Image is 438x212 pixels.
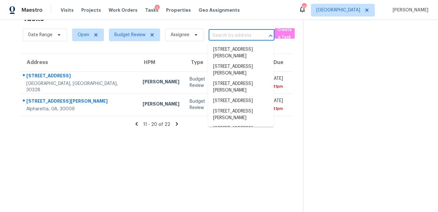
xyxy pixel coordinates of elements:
span: Maestro [22,7,43,13]
span: [PERSON_NAME] [390,7,428,13]
span: Work Orders [109,7,138,13]
span: [GEOGRAPHIC_DATA] [316,7,360,13]
div: [PERSON_NAME] [143,79,179,87]
div: [GEOGRAPHIC_DATA], [GEOGRAPHIC_DATA], 30328 [26,80,132,93]
th: Type [185,54,226,71]
li: [STREET_ADDRESS] [208,123,274,134]
div: 1:41pm [269,106,283,112]
li: [STREET_ADDRESS][PERSON_NAME] [208,106,274,123]
li: [STREET_ADDRESS][PERSON_NAME] [208,79,274,96]
th: HPM [138,54,185,71]
div: [PERSON_NAME] [143,101,179,109]
span: 11 - 20 of 22 [143,122,170,127]
div: [STREET_ADDRESS][PERSON_NAME] [26,98,132,106]
input: Search by address [209,31,257,41]
div: 1:41pm [269,83,283,90]
div: [STREET_ADDRESS] [26,73,132,80]
div: Alpharetta, GA, 30009 [26,106,132,112]
span: Assignee [171,32,189,38]
h2: Tasks [23,15,44,22]
div: Budget Review [190,76,221,89]
span: Open [77,32,89,38]
button: Close [266,31,275,40]
span: Create a Task [278,26,292,41]
li: [STREET_ADDRESS][PERSON_NAME] [208,44,274,61]
span: Visits [61,7,74,13]
li: [STREET_ADDRESS][PERSON_NAME] [208,61,274,79]
span: Budget Review [114,32,145,38]
span: Tasks [145,8,158,12]
button: Create a Task [274,28,295,39]
li: [STREET_ADDRESS] [208,96,274,106]
th: Due [259,54,293,71]
div: Budget Review [190,98,221,111]
span: Date Range [28,32,52,38]
span: Properties [166,7,191,13]
th: Address [20,54,138,71]
span: Projects [81,7,101,13]
div: 5 [155,5,160,11]
div: 95 [302,4,306,10]
span: Geo Assignments [199,7,240,13]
